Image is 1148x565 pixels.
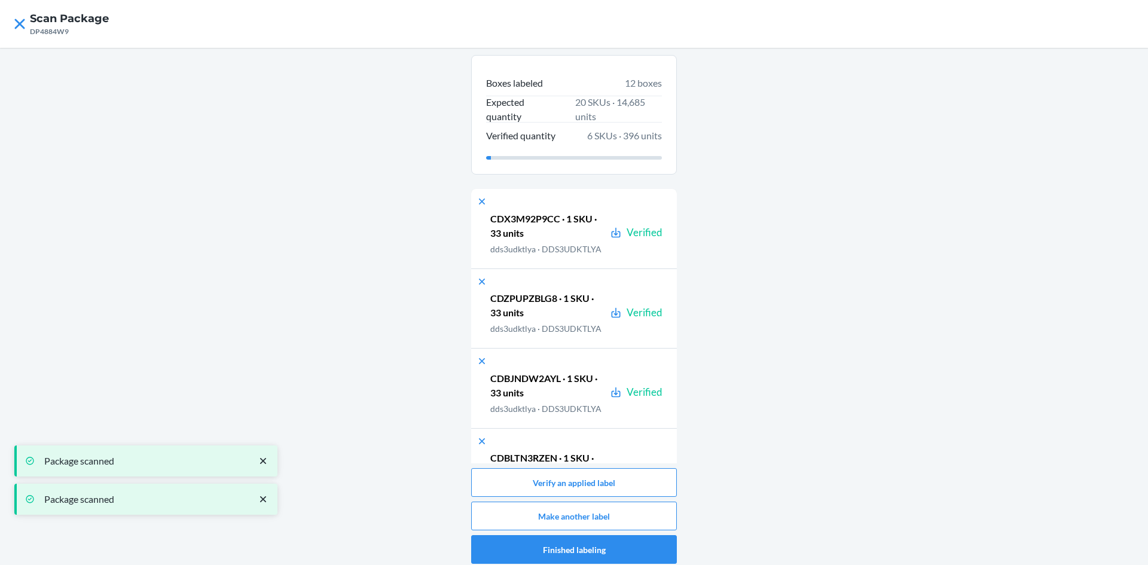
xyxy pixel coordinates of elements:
[30,26,109,37] div: DP4884W9
[490,212,605,240] p: CDX3M92P9CC · 1 SKU · 33 units
[627,305,662,320] div: Verified
[587,129,662,143] span: 6 SKUs · 396 units
[471,502,677,530] button: Make another label
[490,322,602,335] p: dds3udktlya · DDS3UDKTLYA
[627,384,662,400] div: Verified
[44,455,245,467] p: Package scanned
[490,371,605,400] p: CDBJNDW2AYL · 1 SKU · 33 units
[257,493,269,505] svg: close toast
[490,402,602,415] p: dds3udktlya · DDS3UDKTLYA
[486,129,555,143] p: Verified quantity
[471,535,677,564] button: Finished labeling
[30,11,109,26] h4: Scan Package
[627,225,662,240] div: Verified
[486,95,556,124] p: Expected quantity
[486,76,543,90] p: Boxes labeled
[625,76,662,90] span: 12 boxes
[490,291,605,320] p: CDZPUPZBLG8 · 1 SKU · 33 units
[471,468,677,497] button: Verify an applied label
[575,95,662,124] span: 20 SKUs · 14,685 units
[44,493,245,505] p: Package scanned
[257,455,269,467] svg: close toast
[490,243,602,255] p: dds3udktlya · DDS3UDKTLYA
[490,451,605,480] p: CDBLTN3RZEN · 1 SKU · 33 units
